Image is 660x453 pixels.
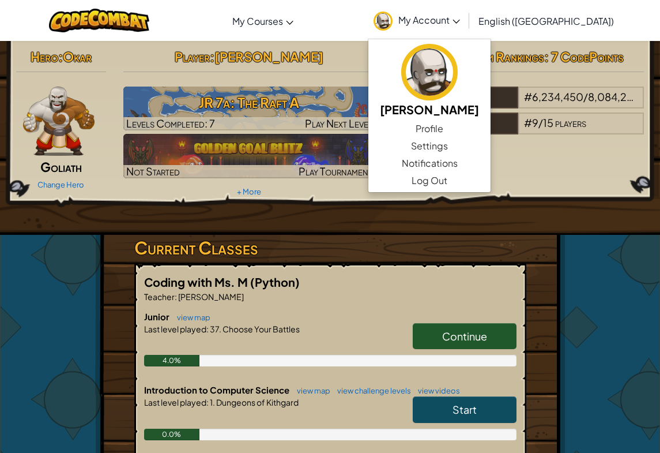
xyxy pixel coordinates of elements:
span: / [583,90,588,103]
span: Start [452,403,477,416]
span: Play Tournament [299,164,372,178]
img: avatar [401,44,458,100]
span: English ([GEOGRAPHIC_DATA]) [478,15,614,27]
span: Levels Completed: 7 [126,117,215,130]
span: 15 [543,116,553,129]
span: My Courses [232,15,283,27]
span: (Python) [250,275,300,289]
span: Choose Your Battles [221,324,300,334]
span: : [206,324,209,334]
span: Not Started [126,164,180,178]
h3: JR 7a: The Raft A [123,89,375,115]
a: view map [171,313,210,322]
span: Notifications [402,156,458,170]
span: Play Next Level [305,117,372,130]
span: 6,234,450 [532,90,583,103]
a: Play Next Level [123,87,375,130]
img: CodeCombat logo [49,9,150,32]
a: World#6,234,450/8,084,280players [393,98,644,111]
a: view map [291,386,330,395]
img: JR 7a: The Raft A [123,87,375,130]
div: 0.0% [144,429,200,440]
img: Golden Goal [123,134,375,178]
a: view videos [412,386,460,395]
span: Last level played [144,397,206,407]
span: Hero [31,48,58,65]
span: Okar [63,48,92,65]
span: Introduction to Computer Science [144,384,291,395]
span: Goliath [40,159,82,175]
span: Last level played [144,324,206,334]
a: Log Out [368,172,491,189]
span: Junior [144,311,171,322]
span: Teacher [144,291,175,302]
a: view challenge levels [331,386,411,395]
span: # [524,116,532,129]
span: Player [175,48,210,65]
a: [PERSON_NAME] [368,42,491,120]
span: [PERSON_NAME] [177,291,244,302]
span: 1. [209,397,215,407]
span: players [555,116,586,129]
h5: [PERSON_NAME] [380,100,479,118]
a: Profile [368,120,491,137]
span: [PERSON_NAME] [214,48,323,65]
a: Change Hero [37,180,84,189]
h3: Current Classes [134,235,526,261]
span: My Account [398,14,460,26]
span: Coding with Ms. M [144,275,250,289]
span: / [538,116,543,129]
span: # [524,90,532,103]
img: goliath-pose.png [23,87,95,156]
span: : 7 CodePoints [544,48,624,65]
a: My Account [368,2,466,39]
a: Notifications [368,155,491,172]
div: 4.0% [144,355,200,366]
a: Coding with Ms. M#9/15players [393,123,644,137]
a: English ([GEOGRAPHIC_DATA]) [473,5,620,36]
a: My Courses [227,5,299,36]
span: : [175,291,177,302]
span: 9 [532,116,538,129]
span: 8,084,280 [588,90,640,103]
img: avatar [374,12,393,31]
span: 37. [209,324,221,334]
span: : [58,48,63,65]
a: Not StartedPlay Tournament [123,134,375,178]
span: : [210,48,214,65]
span: Dungeons of Kithgard [215,397,299,407]
span: Continue [442,330,487,343]
span: : [206,397,209,407]
a: + More [237,187,261,196]
a: Settings [368,137,491,155]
